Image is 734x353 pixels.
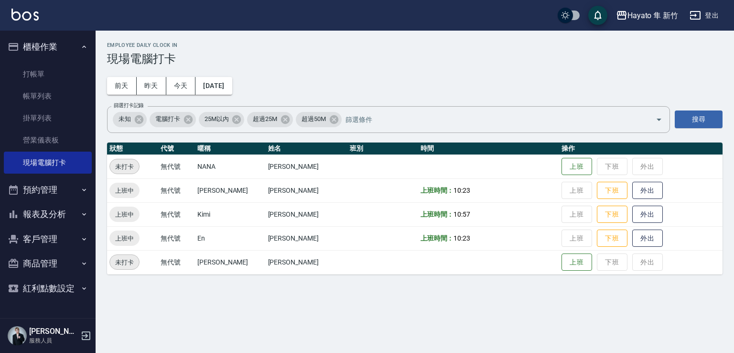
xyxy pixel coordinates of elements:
[296,114,332,124] span: 超過50M
[107,42,723,48] h2: Employee Daily Clock In
[597,230,627,247] button: 下班
[418,143,559,155] th: 時間
[166,77,196,95] button: 今天
[247,112,293,127] div: 超過25M
[109,186,140,196] span: 上班中
[421,234,454,242] b: 上班時間：
[266,154,348,178] td: [PERSON_NAME]
[632,206,663,223] button: 外出
[651,112,667,127] button: Open
[158,202,195,226] td: 無代號
[109,210,140,220] span: 上班中
[347,143,418,155] th: 班別
[158,143,195,155] th: 代號
[158,178,195,202] td: 無代號
[421,187,454,194] b: 上班時間：
[632,182,663,199] button: 外出
[4,107,92,129] a: 掛單列表
[561,254,592,271] button: 上班
[612,6,682,25] button: Hayato 隼 新竹
[247,114,283,124] span: 超過25M
[195,202,266,226] td: Kimi
[199,112,245,127] div: 25M以內
[588,6,607,25] button: save
[4,63,92,85] a: 打帳單
[421,210,454,218] b: 上班時間：
[266,143,348,155] th: 姓名
[158,250,195,274] td: 無代號
[4,202,92,227] button: 報表及分析
[150,114,186,124] span: 電腦打卡
[4,227,92,252] button: 客戶管理
[8,326,27,345] img: Person
[632,230,663,247] button: 外出
[453,187,470,194] span: 10:23
[195,250,266,274] td: [PERSON_NAME]
[110,162,139,172] span: 未打卡
[4,177,92,202] button: 預約管理
[675,110,723,128] button: 搜尋
[266,178,348,202] td: [PERSON_NAME]
[137,77,166,95] button: 昨天
[195,77,232,95] button: [DATE]
[4,152,92,174] a: 現場電腦打卡
[195,154,266,178] td: NANA
[158,226,195,250] td: 無代號
[4,129,92,151] a: 營業儀表板
[109,233,140,243] span: 上班中
[113,114,137,124] span: 未知
[296,112,342,127] div: 超過50M
[195,178,266,202] td: [PERSON_NAME]
[158,154,195,178] td: 無代號
[627,10,678,22] div: Hayato 隼 新竹
[107,77,137,95] button: 前天
[113,112,147,127] div: 未知
[266,226,348,250] td: [PERSON_NAME]
[343,111,639,128] input: 篩選條件
[199,114,235,124] span: 25M以內
[597,182,627,199] button: 下班
[107,143,158,155] th: 狀態
[4,34,92,59] button: 櫃檯作業
[11,9,39,21] img: Logo
[561,158,592,176] button: 上班
[266,250,348,274] td: [PERSON_NAME]
[195,143,266,155] th: 暱稱
[195,226,266,250] td: En
[4,276,92,301] button: 紅利點數設定
[266,202,348,226] td: [PERSON_NAME]
[29,327,78,336] h5: [PERSON_NAME]
[29,336,78,345] p: 服務人員
[597,206,627,223] button: 下班
[114,102,144,109] label: 篩選打卡記錄
[453,234,470,242] span: 10:23
[4,85,92,107] a: 帳單列表
[107,52,723,66] h3: 現場電腦打卡
[4,251,92,276] button: 商品管理
[559,143,723,155] th: 操作
[150,112,196,127] div: 電腦打卡
[686,7,723,24] button: 登出
[110,257,139,267] span: 未打卡
[453,210,470,218] span: 10:57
